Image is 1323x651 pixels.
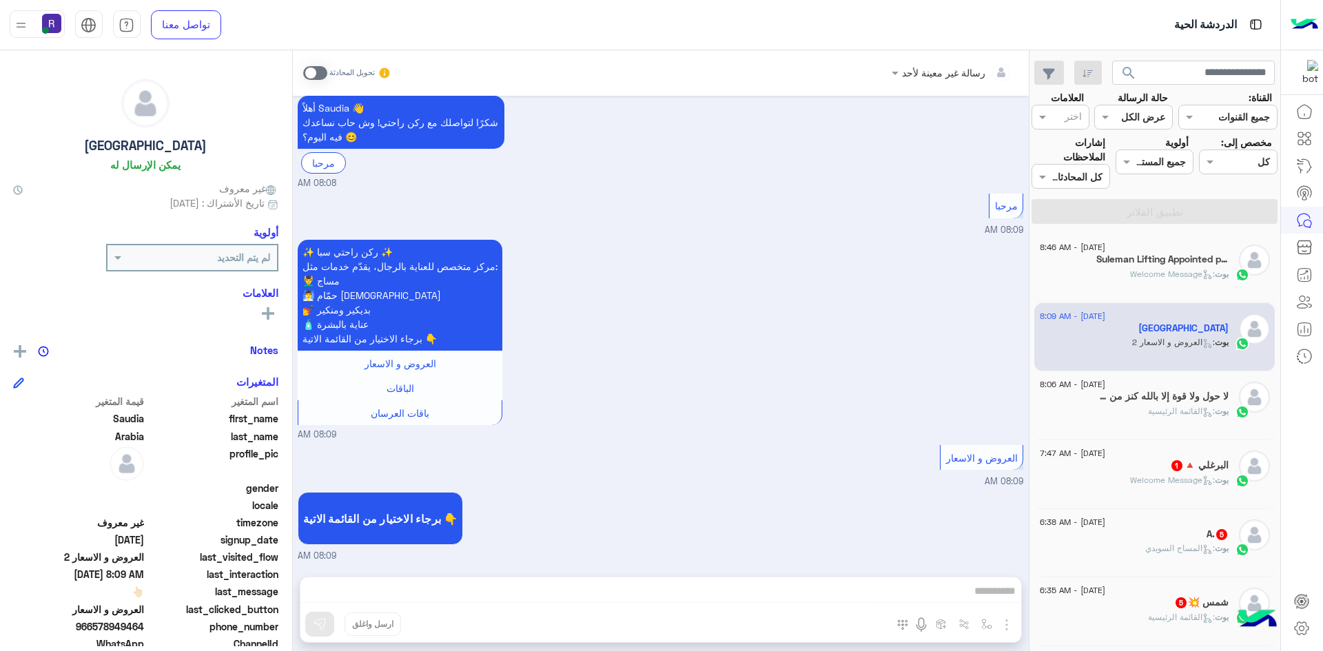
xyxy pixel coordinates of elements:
[113,10,141,39] a: tab
[1235,543,1249,557] img: WhatsApp
[1040,516,1105,528] span: [DATE] - 6:38 AM
[119,17,134,33] img: tab
[1120,65,1137,81] span: search
[345,612,401,636] button: ارسل واغلق
[147,515,278,530] span: timezone
[1235,474,1249,488] img: WhatsApp
[13,429,145,444] span: Arabia
[1130,475,1215,485] span: : Welcome Message
[1096,254,1229,265] h5: Suleman Lifting Appointed person
[1065,109,1084,127] div: اختر
[1239,519,1270,550] img: defaultAdmin.png
[1215,337,1229,347] span: بوت
[1051,90,1084,105] label: العلامات
[1215,406,1229,416] span: بوت
[13,481,145,495] span: null
[12,17,30,34] img: profile
[301,152,346,174] div: مرحبا
[38,346,49,357] img: notes
[1174,597,1229,608] h5: شمس 💥
[1171,460,1182,471] span: 1
[1216,529,1227,540] span: 5
[298,96,504,149] p: 23/8/2025, 8:08 AM
[1145,543,1215,553] span: : المساج السويدي
[1249,90,1272,105] label: القناة:
[1235,337,1249,351] img: WhatsApp
[329,68,375,79] small: تحويل المحادثة
[1170,459,1229,471] h5: البرغلي 🔺
[1096,391,1229,402] h5: لا حول ولا قوة إلا بالله كنز من كنوز الجنة
[236,375,278,388] h6: المتغيرات
[147,550,278,564] span: last_visited_flow
[1215,543,1229,553] span: بوت
[1040,310,1105,322] span: [DATE] - 8:09 AM
[1239,313,1270,344] img: defaultAdmin.png
[1293,60,1318,85] img: 322853014244696
[298,240,502,351] p: 23/8/2025, 8:09 AM
[147,411,278,426] span: first_name
[1040,584,1105,597] span: [DATE] - 6:35 AM
[13,567,145,581] span: 2025-08-23T05:09:12.057Z
[13,619,145,634] span: 966578949464
[365,358,436,369] span: العروض و الاسعار
[1215,612,1229,622] span: بوت
[151,10,221,39] a: تواصل معنا
[1239,245,1270,276] img: defaultAdmin.png
[13,287,278,299] h6: العلامات
[1032,199,1278,224] button: تطبيق الفلاتر
[14,345,26,358] img: add
[13,515,145,530] span: غير معروف
[13,533,145,547] span: 2025-08-23T05:05:49.077Z
[13,394,145,409] span: قيمة المتغير
[147,533,278,547] span: signup_date
[303,512,458,525] span: برجاء الاختيار من القائمة الاتية 👇
[1207,528,1229,540] h5: A.
[110,446,144,481] img: defaultAdmin.png
[1112,61,1146,90] button: search
[1040,241,1105,254] span: [DATE] - 8:46 AM
[1239,382,1270,413] img: defaultAdmin.png
[1040,378,1105,391] span: [DATE] - 8:06 AM
[147,567,278,581] span: last_interaction
[250,344,278,356] h6: Notes
[13,602,145,617] span: العروض و الاسعار
[13,411,145,426] span: Saudia
[81,17,96,33] img: tab
[1247,16,1264,33] img: tab
[1215,475,1229,485] span: بوت
[110,158,181,171] h6: يمكن الإرسال له
[147,584,278,599] span: last_message
[1235,405,1249,419] img: WhatsApp
[1291,10,1318,39] img: Logo
[298,428,336,442] span: 08:09 AM
[946,452,1018,464] span: العروض و الاسعار
[1239,451,1270,482] img: defaultAdmin.png
[1148,612,1215,622] span: : القائمة الرئيسية
[1233,596,1282,644] img: hulul-logo.png
[147,394,278,409] span: اسم المتغير
[1040,447,1105,459] span: [DATE] - 7:47 AM
[13,637,145,651] span: 2
[1165,135,1189,149] label: أولوية
[1118,90,1168,105] label: حالة الرسالة
[1215,269,1229,279] span: بوت
[147,498,278,513] span: locale
[1130,269,1215,279] span: : Welcome Message
[1132,337,1215,347] span: : العروض و الاسعار 2
[84,138,207,154] h5: [GEOGRAPHIC_DATA]
[122,80,169,127] img: defaultAdmin.png
[371,407,429,419] span: باقات العرسان
[13,584,145,599] span: 👆🏻
[985,225,1023,235] span: 08:09 AM
[298,177,336,190] span: 08:08 AM
[254,226,278,238] h6: أولوية
[13,498,145,513] span: null
[147,619,278,634] span: phone_number
[1235,268,1249,282] img: WhatsApp
[1176,597,1187,608] span: 5
[1138,322,1229,334] h5: Saudia Arabia
[219,181,278,196] span: غير معروف
[170,196,265,210] span: تاريخ الأشتراك : [DATE]
[147,637,278,651] span: ChannelId
[13,550,145,564] span: العروض و الاسعار 2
